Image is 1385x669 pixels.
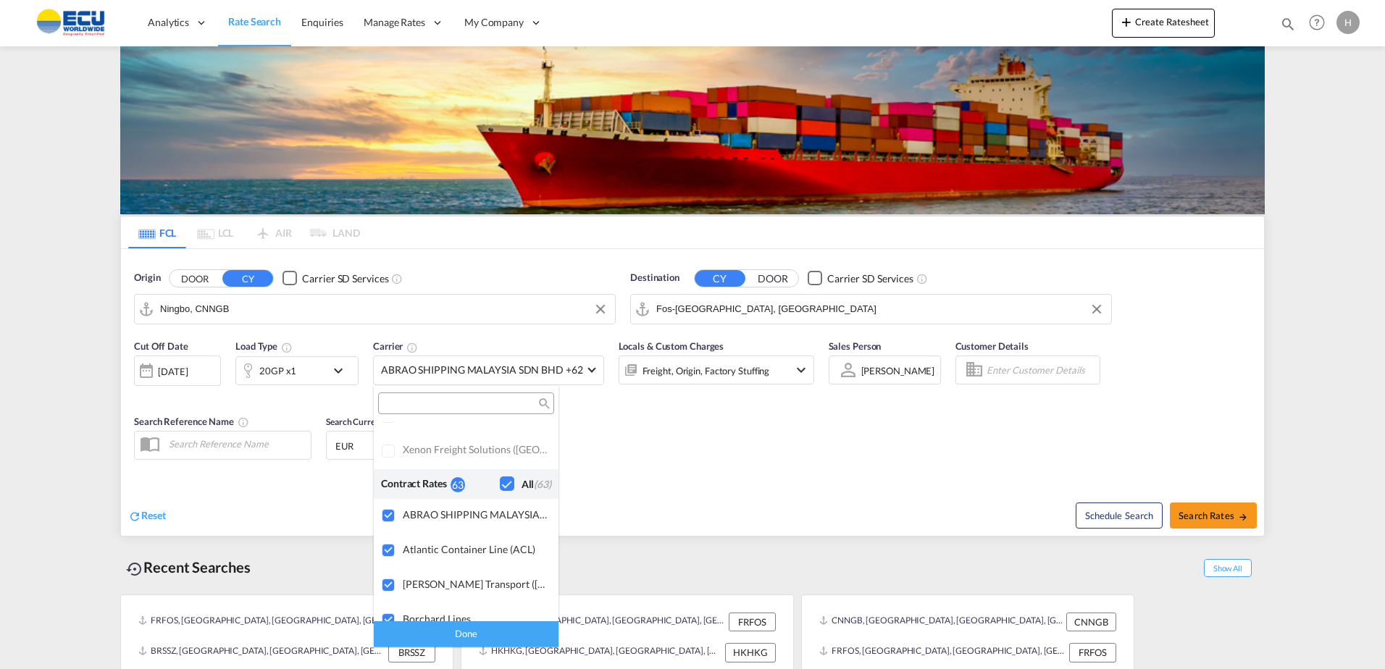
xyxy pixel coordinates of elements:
div: ABRAO SHIPPING MALAYSIA SDN BHD [403,508,547,521]
div: Done [374,621,558,647]
div: Atlantic Container Line (ACL) [403,543,547,555]
div: Contract Rates [381,476,451,492]
div: Xenon Freight Solutions ([GEOGRAPHIC_DATA]) | API [403,443,547,457]
md-checkbox: Checkbox No Ink [500,476,551,492]
md-icon: icon-magnify [537,398,548,409]
div: Borchard Lines [403,613,547,625]
span: (63) [534,478,551,490]
div: All [522,477,551,492]
div: 63 [451,477,465,492]
div: Baker Transport (GB) | Direct [403,578,547,590]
